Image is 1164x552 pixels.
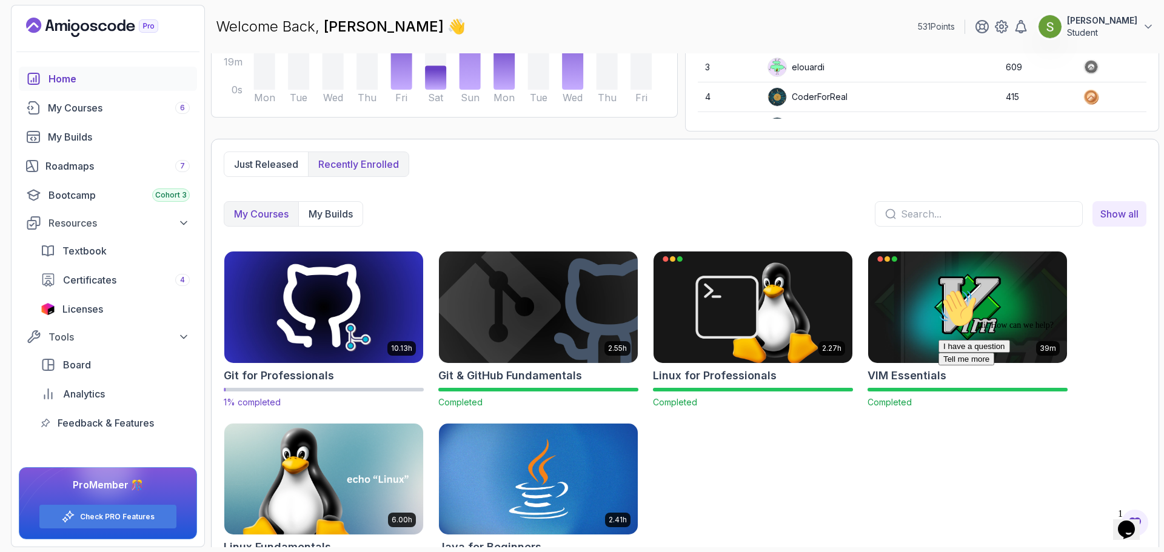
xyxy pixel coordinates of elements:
p: Welcome Back, [216,17,466,36]
a: builds [19,125,197,149]
span: Analytics [63,387,105,401]
span: Licenses [62,302,103,316]
tspan: 19m [224,56,242,68]
tspan: Thu [358,91,376,104]
button: I have a question [5,56,76,68]
td: 362 [998,112,1075,142]
div: Roadmaps [45,159,190,173]
a: roadmaps [19,154,197,178]
a: VIM Essentials card39mVIM EssentialsCompleted [868,251,1068,408]
td: 3 [698,53,760,82]
button: Tools [19,326,197,348]
span: Completed [868,397,912,407]
span: Show all [1100,207,1139,221]
tspan: Tue [290,91,307,104]
div: Apply5489 [768,117,836,136]
tspan: Wed [323,91,343,104]
a: board [33,353,197,377]
a: licenses [33,297,197,321]
span: 7 [180,161,185,171]
img: user profile image [768,118,786,136]
a: bootcamp [19,183,197,207]
tspan: Mon [493,91,515,104]
img: user profile image [768,88,786,106]
img: default monster avatar [768,58,786,76]
span: Completed [438,397,483,407]
tspan: Tue [530,91,547,104]
p: 6.00h [392,515,412,525]
button: My Courses [224,202,298,226]
p: 531 Points [918,21,955,33]
div: Resources [48,216,190,230]
p: My Builds [309,207,353,221]
td: 609 [998,53,1075,82]
span: 👋 [447,17,466,36]
p: Just released [234,157,298,171]
div: CoderForReal [768,87,848,107]
span: Textbook [62,244,107,258]
span: 1% completed [224,397,281,407]
a: analytics [33,382,197,406]
img: Java for Beginners card [439,424,638,535]
span: [PERSON_NAME] [324,18,447,35]
p: 10.13h [391,344,412,353]
img: Linux Fundamentals card [224,424,423,535]
h2: VIM Essentials [868,367,946,384]
div: My Builds [48,130,190,144]
div: 👋Hi! How can we help?I have a questionTell me more [5,5,223,81]
tspan: Sat [428,91,444,104]
span: Certificates [63,273,116,287]
iframe: chat widget [1113,504,1152,540]
button: Check PRO Features [39,504,177,529]
span: Hi! How can we help? [5,36,120,45]
a: Check PRO Features [80,512,155,522]
span: Board [63,357,91,372]
tspan: Sun [461,91,480,104]
iframe: chat widget [934,284,1152,497]
div: Bootcamp [48,188,190,202]
input: Search... [901,207,1072,221]
p: 2.55h [608,344,627,353]
img: :wave: [5,5,44,44]
img: Git & GitHub Fundamentals card [439,251,638,363]
a: home [19,67,197,91]
a: Git & GitHub Fundamentals card2.55hGit & GitHub FundamentalsCompleted [438,251,638,408]
div: Tools [48,330,190,344]
a: feedback [33,411,197,435]
span: Feedback & Features [58,416,154,430]
span: Cohort 3 [155,190,187,200]
button: My Builds [298,202,363,226]
span: 6 [180,103,185,113]
a: certificates [33,268,197,292]
h2: Git for Professionals [224,367,334,384]
a: courses [19,96,197,120]
img: VIM Essentials card [868,251,1067,363]
tspan: Fri [635,91,647,104]
span: 4 [180,275,185,285]
p: Recently enrolled [318,157,399,171]
tspan: Fri [395,91,407,104]
img: Git for Professionals card [219,248,428,365]
tspan: 0s [232,84,242,96]
button: Recently enrolled [308,152,409,176]
a: Landing page [26,18,186,37]
td: 415 [998,82,1075,112]
img: jetbrains icon [41,303,55,315]
tspan: Thu [598,91,617,104]
img: user profile image [1039,15,1062,38]
a: textbook [33,239,197,263]
a: Linux for Professionals card2.27hLinux for ProfessionalsCompleted [653,251,853,408]
h2: Git & GitHub Fundamentals [438,367,582,384]
td: 5 [698,112,760,142]
button: Just released [224,152,308,176]
span: Completed [653,397,697,407]
div: My Courses [48,101,190,115]
tspan: Mon [254,91,275,104]
button: user profile image[PERSON_NAME]Student [1038,15,1154,39]
p: My Courses [234,207,289,221]
div: elouardi [768,58,824,77]
button: Resources [19,212,197,234]
p: 2.27h [822,344,841,353]
p: [PERSON_NAME] [1067,15,1137,27]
